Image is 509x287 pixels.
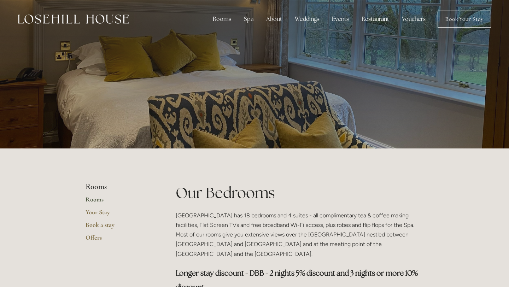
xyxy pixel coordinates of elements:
p: [GEOGRAPHIC_DATA] has 18 bedrooms and 4 suites - all complimentary tea & coffee making facilities... [176,211,423,259]
a: Vouchers [396,12,431,26]
div: Rooms [207,12,237,26]
div: Spa [238,12,259,26]
a: Rooms [86,195,153,208]
li: Rooms [86,182,153,192]
a: Book a stay [86,221,153,234]
div: Restaurant [356,12,395,26]
a: Offers [86,234,153,246]
h1: Our Bedrooms [176,182,423,203]
div: Events [326,12,355,26]
img: Losehill House [18,14,129,24]
a: Your Stay [86,208,153,221]
div: About [261,12,288,26]
a: Book Your Stay [438,11,491,28]
div: Weddings [289,12,325,26]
